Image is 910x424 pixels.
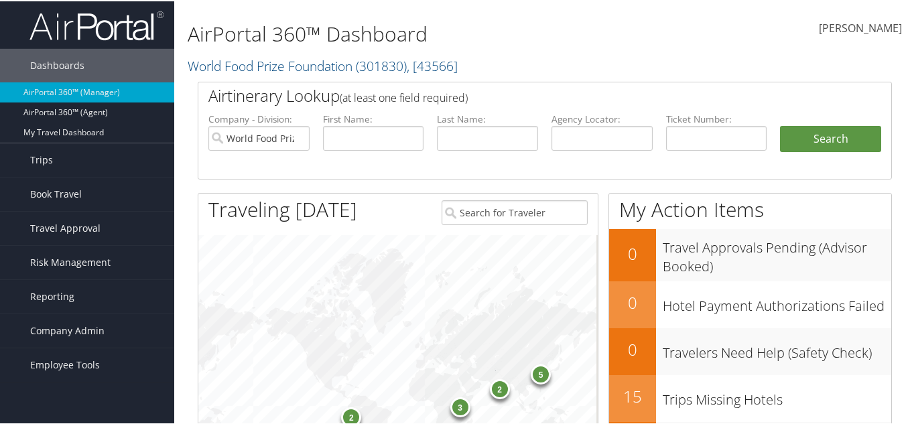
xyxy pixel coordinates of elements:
[531,363,551,383] div: 5
[663,230,891,275] h3: Travel Approvals Pending (Advisor Booked)
[663,289,891,314] h3: Hotel Payment Authorizations Failed
[30,48,84,81] span: Dashboards
[780,125,881,151] button: Search
[188,56,458,74] a: World Food Prize Foundation
[208,83,824,106] h2: Airtinerary Lookup
[437,111,538,125] label: Last Name:
[609,327,891,374] a: 0Travelers Need Help (Safety Check)
[208,194,357,222] h1: Traveling [DATE]
[609,280,891,327] a: 0Hotel Payment Authorizations Failed
[609,384,656,407] h2: 15
[356,56,407,74] span: ( 301830 )
[30,142,53,175] span: Trips
[609,290,656,313] h2: 0
[609,337,656,360] h2: 0
[323,111,424,125] label: First Name:
[609,228,891,279] a: 0Travel Approvals Pending (Advisor Booked)
[208,111,310,125] label: Company - Division:
[340,89,468,104] span: (at least one field required)
[666,111,767,125] label: Ticket Number:
[609,241,656,264] h2: 0
[407,56,458,74] span: , [ 43566 ]
[30,313,105,346] span: Company Admin
[663,382,891,408] h3: Trips Missing Hotels
[442,199,588,224] input: Search for Traveler
[663,336,891,361] h3: Travelers Need Help (Safety Check)
[29,9,164,40] img: airportal-logo.png
[450,396,470,416] div: 3
[490,377,510,397] div: 2
[188,19,664,47] h1: AirPortal 360™ Dashboard
[609,194,891,222] h1: My Action Items
[551,111,653,125] label: Agency Locator:
[30,347,100,380] span: Employee Tools
[819,19,902,34] span: [PERSON_NAME]
[30,210,101,244] span: Travel Approval
[819,7,902,48] a: [PERSON_NAME]
[30,176,82,210] span: Book Travel
[609,374,891,421] a: 15Trips Missing Hotels
[30,244,111,278] span: Risk Management
[30,279,74,312] span: Reporting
